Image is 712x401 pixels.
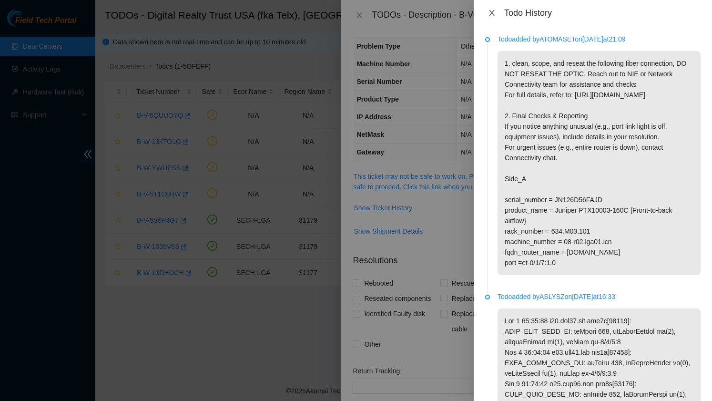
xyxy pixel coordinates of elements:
p: Todo added by ATOMASET on [DATE] at 21:09 [498,34,701,44]
button: Close [485,9,498,18]
div: Todo History [504,8,701,18]
span: close [488,9,496,17]
p: Todo added by ASLYSZ on [DATE] at 16:33 [498,291,701,302]
p: 1. clean, scope, and reseat the following fiber connection, DO NOT RESEAT THE OPTIC. Reach out to... [498,51,701,275]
